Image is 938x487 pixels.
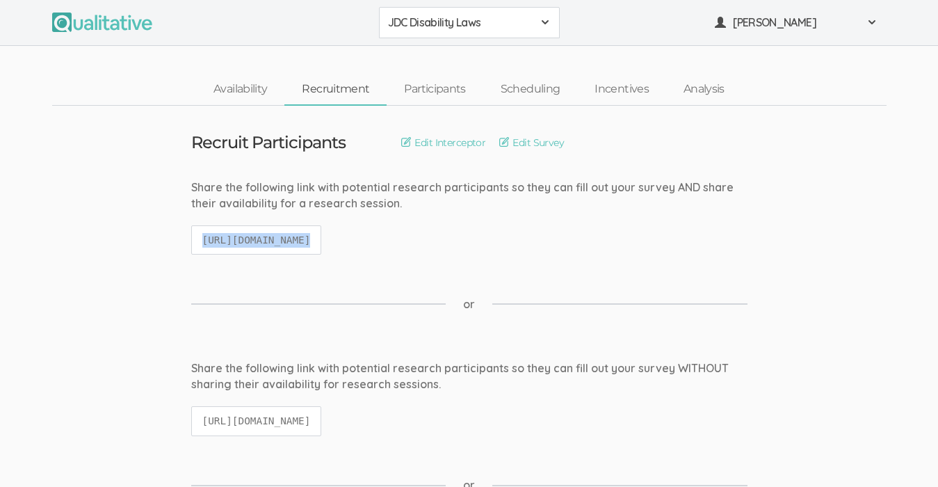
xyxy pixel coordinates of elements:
span: [PERSON_NAME] [733,15,858,31]
button: [PERSON_NAME] [706,7,887,38]
span: JDC Disability Laws [388,15,533,31]
a: Recruitment [284,74,387,104]
iframe: Chat Widget [868,420,938,487]
code: [URL][DOMAIN_NAME] [191,406,322,436]
button: JDC Disability Laws [379,7,560,38]
h3: Recruit Participants [191,134,346,152]
a: Analysis [666,74,742,104]
div: Share the following link with potential research participants so they can fill out your survey AN... [191,179,747,211]
div: Share the following link with potential research participants so they can fill out your survey WI... [191,360,747,392]
a: Scheduling [483,74,578,104]
a: Availability [196,74,284,104]
a: Participants [387,74,483,104]
span: or [463,296,475,312]
img: Qualitative [52,13,152,32]
code: [URL][DOMAIN_NAME] [191,225,322,255]
a: Edit Survey [499,135,564,150]
a: Edit Interceptor [401,135,485,150]
a: Incentives [577,74,666,104]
